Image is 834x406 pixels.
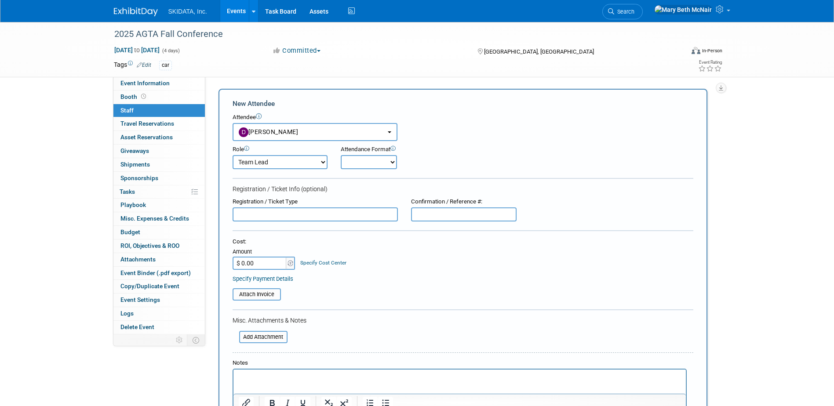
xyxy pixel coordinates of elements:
div: New Attendee [233,99,693,109]
span: Asset Reservations [120,134,173,141]
div: Cost: [233,238,693,246]
a: Staff [113,104,205,117]
span: Tasks [120,188,135,195]
span: Event Binder (.pdf export) [120,269,191,276]
span: Playbook [120,201,146,208]
td: Tags [114,60,151,70]
a: Tasks [113,185,205,199]
span: SKIDATA, Inc. [168,8,207,15]
a: Asset Reservations [113,131,205,144]
span: (4 days) [161,48,180,54]
a: Event Information [113,77,205,90]
span: Sponsorships [120,174,158,181]
span: Shipments [120,161,150,168]
a: Sponsorships [113,172,205,185]
a: Specify Cost Center [300,260,346,266]
button: [PERSON_NAME] [233,123,397,141]
td: Personalize Event Tab Strip [172,334,187,346]
div: Attendance Format [341,145,446,154]
span: Event Information [120,80,170,87]
span: Delete Event [120,323,154,330]
td: Toggle Event Tabs [187,334,205,346]
span: Logs [120,310,134,317]
span: Attachments [120,256,156,263]
a: Logs [113,307,205,320]
img: Mary Beth McNair [654,5,712,14]
a: Specify Payment Details [233,275,293,282]
a: Shipments [113,158,205,171]
div: Misc. Attachments & Notes [233,316,693,325]
a: Search [602,4,643,19]
a: Delete Event [113,321,205,334]
iframe: Rich Text Area [233,370,686,394]
a: Attachments [113,253,205,266]
a: Booth [113,91,205,104]
a: Copy/Duplicate Event [113,280,205,293]
a: Misc. Expenses & Credits [113,212,205,225]
div: Notes [233,359,687,367]
div: In-Person [702,47,722,54]
div: Registration / Ticket Type [233,198,398,206]
a: Budget [113,226,205,239]
div: Role [233,145,328,154]
span: Event Settings [120,296,160,303]
img: Format-Inperson.png [692,47,700,54]
div: Event Rating [698,60,722,65]
span: [GEOGRAPHIC_DATA], [GEOGRAPHIC_DATA] [484,48,594,55]
button: Committed [269,46,324,55]
span: Giveaways [120,147,149,154]
span: to [133,47,141,54]
div: Event Format [632,46,723,59]
div: car [159,61,172,70]
span: Booth not reserved yet [139,93,148,100]
span: Booth [120,93,148,100]
a: Event Settings [113,294,205,307]
a: Event Binder (.pdf export) [113,267,205,280]
div: Confirmation / Reference #: [411,198,517,206]
a: Giveaways [113,145,205,158]
a: Travel Reservations [113,117,205,130]
div: Registration / Ticket Info (optional) [233,185,693,193]
span: Misc. Expenses & Credits [120,215,189,222]
span: ROI, Objectives & ROO [120,242,179,249]
div: Amount [233,248,296,257]
span: Budget [120,228,140,236]
a: Edit [137,62,151,68]
div: 2025 AGTA Fall Conference [111,26,671,42]
span: [DATE] [DATE] [114,46,160,54]
a: Playbook [113,199,205,212]
span: Travel Reservations [120,120,174,127]
img: ExhibitDay [114,7,158,16]
span: [PERSON_NAME] [239,128,299,135]
div: Attendee [233,113,693,122]
span: Search [614,8,634,15]
span: Copy/Duplicate Event [120,283,179,290]
a: ROI, Objectives & ROO [113,239,205,253]
span: Staff [120,107,134,114]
